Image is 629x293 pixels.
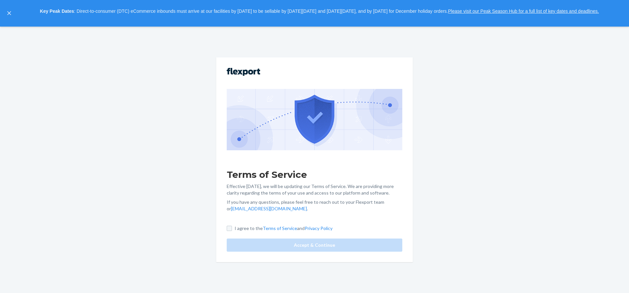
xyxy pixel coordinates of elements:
[16,6,623,17] p: : Direct-to-consumer (DTC) eCommerce inbounds must arrive at our facilities by [DATE] to be sella...
[40,9,74,14] strong: Key Peak Dates
[227,169,402,180] h1: Terms of Service
[448,9,599,14] a: Please visit our Peak Season Hub for a full list of key dates and deadlines.
[227,239,402,252] button: Accept & Continue
[231,206,307,211] a: [EMAIL_ADDRESS][DOMAIN_NAME]
[227,89,402,150] img: GDPR Compliance
[6,10,12,16] button: close,
[227,226,232,231] input: I agree to theTerms of ServiceandPrivacy Policy
[263,225,297,231] a: Terms of Service
[227,183,402,196] p: Effective [DATE], we will be updating our Terms of Service. We are providing more clarity regardi...
[235,225,333,232] p: I agree to the and
[227,68,260,76] img: Flexport logo
[305,225,333,231] a: Privacy Policy
[227,199,402,212] p: If you have any questions, please feel free to reach out to your Flexport team or .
